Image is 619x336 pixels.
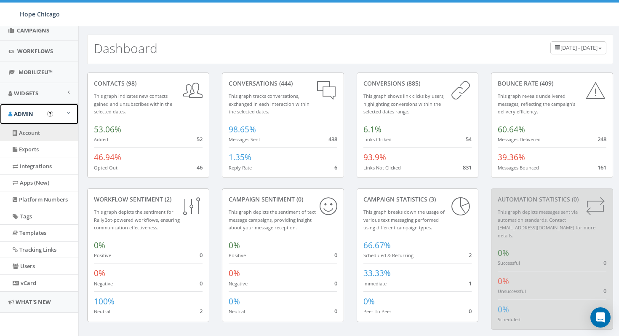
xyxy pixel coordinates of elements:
[94,93,172,115] small: This graph indicates new contacts gained and unsubscribes within the selected dates.
[603,287,606,295] span: 0
[570,195,579,203] span: (0)
[14,89,38,97] span: Widgets
[363,308,392,314] small: Peer To Peer
[229,296,240,307] span: 0%
[598,164,606,171] span: 161
[590,307,611,328] div: Open Intercom Messenger
[334,307,337,315] span: 0
[363,124,382,135] span: 6.1%
[94,136,108,142] small: Added
[229,308,245,314] small: Neutral
[229,252,246,258] small: Positive
[363,136,392,142] small: Links Clicked
[94,280,113,287] small: Negative
[603,259,606,266] span: 0
[229,136,260,142] small: Messages Sent
[498,260,520,266] small: Successful
[163,195,171,203] span: (2)
[538,79,553,87] span: (409)
[498,247,509,258] span: 0%
[94,41,157,55] h2: Dashboard
[363,164,401,171] small: Links Not Clicked
[229,79,337,88] div: conversations
[229,209,316,231] small: This graph depicts the sentiment of text message campaigns, providing insight about your message ...
[277,79,293,87] span: (444)
[94,164,117,171] small: Opted Out
[334,280,337,287] span: 0
[295,195,303,203] span: (0)
[363,240,391,251] span: 66.67%
[17,27,49,34] span: Campaigns
[94,252,111,258] small: Positive
[94,195,203,204] div: Workflow Sentiment
[229,93,309,115] small: This graph tracks conversations, exchanged in each interaction within the selected dates.
[19,68,53,76] span: MobilizeU™
[363,296,375,307] span: 0%
[20,10,60,18] span: Hope Chicago
[498,276,509,287] span: 0%
[94,268,105,279] span: 0%
[17,47,53,55] span: Workflows
[197,135,203,143] span: 52
[469,307,472,315] span: 0
[363,252,414,258] small: Scheduled & Recurring
[94,209,180,231] small: This graph depicts the sentiment for RallyBot-powered workflows, ensuring communication effective...
[197,164,203,171] span: 46
[94,152,121,163] span: 46.94%
[498,124,525,135] span: 60.64%
[469,280,472,287] span: 1
[498,152,525,163] span: 39.36%
[14,110,33,118] span: Admin
[363,268,391,279] span: 33.33%
[498,209,595,239] small: This graph depicts messages sent via automation standards. Contact [EMAIL_ADDRESS][DOMAIN_NAME] f...
[498,195,606,204] div: Automation Statistics
[363,195,472,204] div: Campaign Statistics
[427,195,436,203] span: (3)
[47,111,53,117] button: Open In-App Guide
[560,44,598,51] span: [DATE] - [DATE]
[498,79,606,88] div: Bounce Rate
[200,280,203,287] span: 0
[229,152,251,163] span: 1.35%
[94,296,115,307] span: 100%
[94,308,110,314] small: Neutral
[469,251,472,259] span: 2
[200,251,203,259] span: 0
[363,152,386,163] span: 93.9%
[94,240,105,251] span: 0%
[498,288,526,294] small: Unsuccessful
[334,164,337,171] span: 6
[363,280,387,287] small: Immediate
[363,93,445,115] small: This graph shows link clicks by users, highlighting conversions within the selected dates range.
[498,304,509,315] span: 0%
[200,307,203,315] span: 2
[229,195,337,204] div: Campaign Sentiment
[463,164,472,171] span: 831
[598,135,606,143] span: 248
[498,93,575,115] small: This graph reveals undelivered messages, reflecting the campaign's delivery efficiency.
[229,240,240,251] span: 0%
[363,209,445,231] small: This graph breaks down the usage of various text messaging performed using different campaign types.
[229,268,240,279] span: 0%
[94,124,121,135] span: 53.06%
[498,136,541,142] small: Messages Delivered
[334,251,337,259] span: 0
[405,79,420,87] span: (885)
[229,124,256,135] span: 98.65%
[498,316,520,323] small: Scheduled
[363,79,472,88] div: conversions
[328,135,337,143] span: 438
[16,298,51,306] span: What's New
[94,79,203,88] div: contacts
[466,135,472,143] span: 54
[498,164,539,171] small: Messages Bounced
[229,280,248,287] small: Negative
[229,164,252,171] small: Reply Rate
[125,79,136,87] span: (98)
